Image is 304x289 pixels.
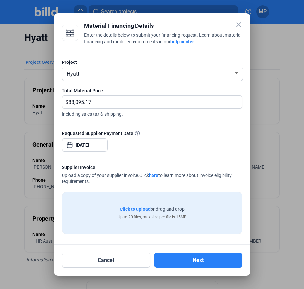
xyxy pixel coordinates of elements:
button: Cancel [62,253,150,268]
button: Next [154,253,242,268]
input: Select date [76,141,104,149]
div: Requested Supplier Payment Date [62,130,242,136]
div: Up to 20 files, max size per file is 15MB [118,214,186,220]
a: here [149,173,158,178]
input: 0.00 [68,96,235,108]
div: Total Material Price [62,87,242,94]
div: Material Financing Details [84,21,242,30]
a: help center [170,39,194,44]
span: Hyatt [67,71,79,77]
span: Click to learn more about invoice eligibility requirements. [62,173,232,184]
button: Open calendar [66,138,73,145]
span: or drag and drop [151,206,185,212]
div: Upload a copy of your supplier invoice. [62,164,242,186]
div: Project [62,59,242,65]
span: Including sales tax & shipping. [62,109,242,117]
span: $ [62,96,68,106]
div: Supplier Invoice [62,164,242,172]
mat-icon: close [235,21,242,28]
span: Click to upload [120,207,151,212]
div: Enter the details below to submit your financing request. Learn about material financing and elig... [84,32,242,46]
span: . [194,39,195,44]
